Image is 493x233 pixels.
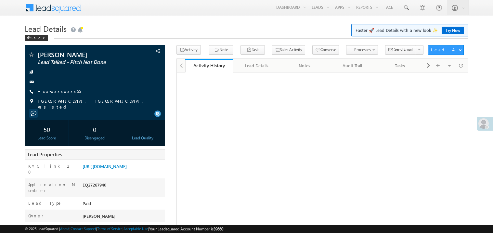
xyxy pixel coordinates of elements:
[74,135,115,141] div: Disengaged
[431,47,459,53] div: Lead Actions
[25,23,67,34] span: Lead Details
[123,227,148,231] a: Acceptable Use
[214,227,223,231] span: 39660
[286,62,323,70] div: Notes
[354,47,371,52] span: Processes
[38,59,125,66] span: Lead Talked - Pitch Not Done
[382,62,418,70] div: Tasks
[185,59,233,72] a: Activity History
[38,51,125,58] span: [PERSON_NAME]
[38,88,81,94] a: +xx-xxxxxxxx55
[346,45,378,55] button: Processes
[60,227,70,231] a: About
[281,59,329,72] a: Notes
[83,163,127,169] a: [URL][DOMAIN_NAME]
[190,62,228,69] div: Activity History
[209,45,233,55] button: Note
[312,45,339,55] button: Converse
[28,213,44,219] label: Owner
[385,45,416,55] button: Send Email
[272,45,305,55] button: Sales Activity
[149,227,223,231] span: Your Leadsquared Account Number is
[28,200,62,206] label: Lead Type
[442,27,464,34] a: Try Now
[26,123,67,135] div: 50
[176,45,201,55] button: Activity
[81,182,165,191] div: EQ27267940
[238,62,275,70] div: Lead Details
[25,35,48,41] div: Back
[74,123,115,135] div: 0
[81,200,165,209] div: Paid
[394,46,413,52] span: Send Email
[122,135,163,141] div: Lead Quality
[25,226,223,232] span: © 2025 LeadSquared | | | | |
[122,123,163,135] div: --
[428,45,464,55] button: Lead Actions
[28,163,76,175] label: KYC link 2_0
[38,98,151,110] span: [GEOGRAPHIC_DATA], [GEOGRAPHIC_DATA], Assisted
[71,227,96,231] a: Contact Support
[25,34,51,40] a: Back
[233,59,281,72] a: Lead Details
[28,151,62,158] span: Lead Properties
[356,27,464,33] span: Faster 🚀 Lead Details with a new look ✨
[334,62,370,70] div: Audit Trail
[83,213,115,219] span: [PERSON_NAME]
[240,45,265,55] button: Task
[28,182,76,193] label: Application Number
[376,59,424,72] a: Tasks
[97,227,123,231] a: Terms of Service
[329,59,376,72] a: Audit Trail
[26,135,67,141] div: Lead Score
